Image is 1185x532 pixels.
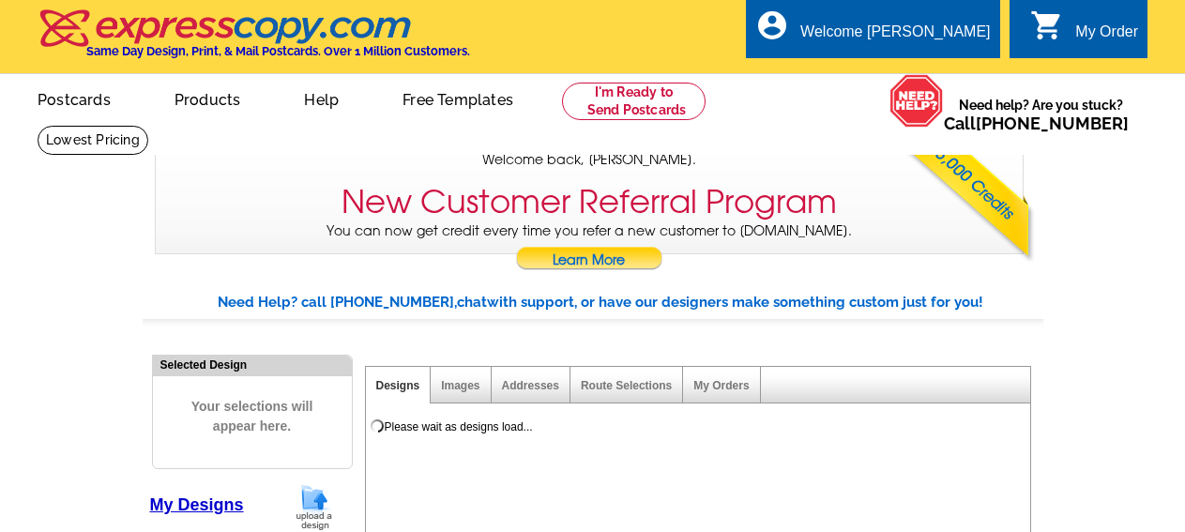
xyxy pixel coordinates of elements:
div: Please wait as designs load... [385,418,533,435]
span: Welcome back, [PERSON_NAME]. [482,150,696,170]
img: upload-design [290,483,339,531]
a: Addresses [502,379,559,392]
a: Postcards [8,76,141,120]
a: Designs [376,379,420,392]
img: loading... [370,418,385,433]
a: Learn More [515,247,663,275]
a: Help [274,76,369,120]
a: shopping_cart My Order [1030,21,1138,44]
a: Images [441,379,479,392]
span: Need help? Are you stuck? [944,96,1138,133]
a: Free Templates [372,76,543,120]
a: Same Day Design, Print, & Mail Postcards. Over 1 Million Customers. [38,23,470,58]
div: Selected Design [153,356,352,373]
i: account_circle [755,8,789,42]
div: Need Help? call [PHONE_NUMBER], with support, or have our designers make something custom just fo... [218,292,1043,313]
span: Your selections will appear here. [167,378,338,455]
a: My Designs [150,495,244,514]
h3: New Customer Referral Program [342,183,837,221]
a: Products [144,76,271,120]
a: [PHONE_NUMBER] [976,114,1129,133]
img: help [889,74,944,128]
span: Call [944,114,1129,133]
a: My Orders [693,379,749,392]
div: My Order [1075,23,1138,50]
i: shopping_cart [1030,8,1064,42]
div: Welcome [PERSON_NAME] [800,23,990,50]
p: You can now get credit every time you refer a new customer to [DOMAIN_NAME]. [156,221,1023,275]
span: chat [457,294,487,311]
a: Route Selections [581,379,672,392]
h4: Same Day Design, Print, & Mail Postcards. Over 1 Million Customers. [86,44,470,58]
